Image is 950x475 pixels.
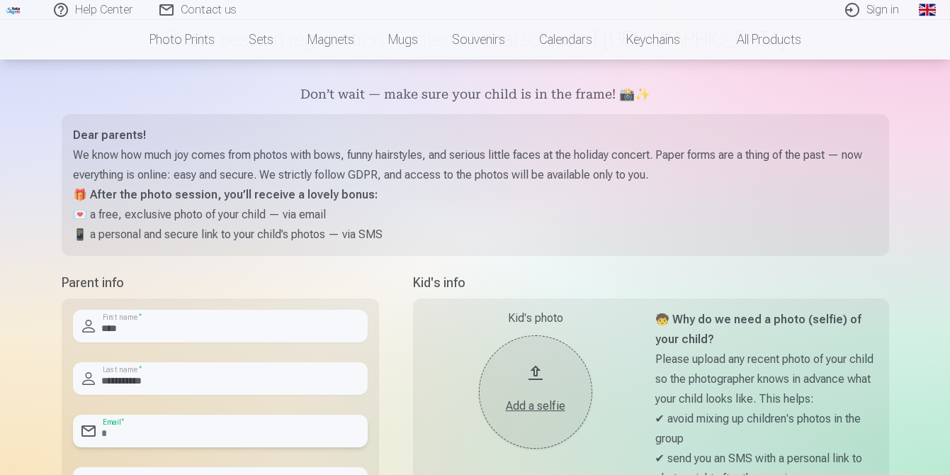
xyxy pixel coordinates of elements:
h5: Parent info [62,273,379,293]
strong: 🎁 After the photo session, you’ll receive a lovely bonus: [73,188,378,201]
strong: 🧒 Why do we need a photo (selfie) of your child? [655,313,861,346]
a: Mugs [371,20,435,60]
a: All products [697,20,818,60]
a: Keychains [609,20,697,60]
a: Magnets [290,20,371,60]
a: Souvenirs [435,20,522,60]
a: Sets [232,20,290,60]
h5: Don’t wait — make sure your child is in the frame! 📸✨ [62,86,889,106]
a: Calendars [522,20,609,60]
p: We know how much joy comes from photos with bows, funny hairstyles, and serious little faces at t... [73,145,878,185]
div: Kid's photo [424,310,647,327]
p: ✔ avoid mixing up children's photos in the group [655,409,878,449]
button: Add a selfie [479,335,592,449]
h5: Kid's info [413,273,889,293]
div: Add a selfie [493,398,578,415]
strong: Dear parents! [73,128,146,142]
p: 📱 a personal and secure link to your child’s photos — via SMS [73,225,878,245]
img: /fa1 [6,6,21,14]
a: Photo prints [132,20,232,60]
p: Please upload any recent photo of your child so the photographer knows in advance what your child... [655,350,878,409]
p: 💌 a free, exclusive photo of your child — via email [73,205,878,225]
